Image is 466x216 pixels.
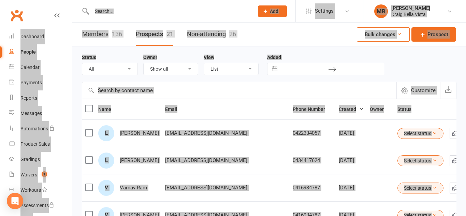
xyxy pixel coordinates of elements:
[258,5,287,17] button: Add
[397,105,419,113] button: Status
[165,181,247,194] span: [EMAIL_ADDRESS][DOMAIN_NAME]
[411,27,456,42] a: Prospect
[9,75,72,90] a: Payments
[9,198,72,213] a: Assessments
[82,55,96,60] label: Status
[82,23,122,46] a: Members136
[20,80,42,85] div: Payments
[20,203,54,208] div: Assessments
[187,23,236,46] a: Non-attending26
[9,60,72,75] a: Calendar
[339,106,364,112] span: Created
[267,55,384,60] label: Added
[20,172,37,177] div: Waivers
[136,23,173,46] a: Prospects21
[8,7,25,24] a: Clubworx
[270,9,278,14] span: Add
[9,136,72,152] a: Product Sales
[9,121,72,136] a: Automations
[166,30,173,38] div: 21
[165,154,247,167] span: [EMAIL_ADDRESS][DOMAIN_NAME]
[339,158,364,163] div: [DATE]
[9,90,72,106] a: Reports
[9,29,72,44] a: Dashboard
[165,106,185,112] span: Email
[20,111,42,116] div: Messages
[391,5,430,11] div: [PERSON_NAME]
[82,82,396,99] input: Search by contact name
[20,157,40,162] div: Gradings
[293,185,333,191] div: 0416934787
[357,27,410,42] button: Bulk changes
[339,185,364,191] div: [DATE]
[9,152,72,167] a: Gradings
[397,155,443,166] button: Select status
[315,3,334,19] span: Settings
[229,30,236,38] div: 26
[98,153,114,169] div: Luka
[165,105,185,113] button: Email
[9,183,72,198] a: Workouts
[98,106,119,112] span: Name
[165,127,247,140] span: [EMAIL_ADDRESS][DOMAIN_NAME]
[120,158,159,163] a: [PERSON_NAME]
[397,106,419,112] span: Status
[293,106,333,112] span: Phone Number
[20,187,41,193] div: Workouts
[370,106,391,112] span: Owner
[9,106,72,121] a: Messages
[293,158,333,163] div: 0434417624
[293,130,333,136] div: 0422334057
[20,49,36,55] div: People
[20,64,40,70] div: Calendar
[112,30,122,38] div: 136
[7,193,23,209] div: Open Intercom Messenger
[120,130,159,136] a: [PERSON_NAME]
[293,105,333,113] button: Phone Number
[411,86,436,95] span: Customize
[374,4,388,18] div: MB
[9,167,72,183] a: Waivers 1
[98,125,114,141] div: Levi
[20,126,48,131] div: Automations
[268,63,281,75] button: Interact with the calendar and add the check-in date for your trip.
[391,11,430,17] div: Draig Bella Vista
[397,183,443,193] button: Select status
[42,171,47,177] span: 1
[339,130,364,136] div: [DATE]
[98,105,119,113] button: Name
[143,55,157,60] label: Owner
[397,128,443,139] button: Select status
[9,44,72,60] a: People
[370,105,391,113] button: Owner
[20,95,37,101] div: Reports
[339,105,364,113] button: Created
[98,180,114,196] div: Varnav
[204,55,214,60] label: View
[120,185,147,191] a: Varnav Ram
[427,30,448,39] span: Prospect
[90,6,249,16] input: Search...
[20,141,50,147] div: Product Sales
[20,34,44,39] div: Dashboard
[396,82,440,99] button: Customize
